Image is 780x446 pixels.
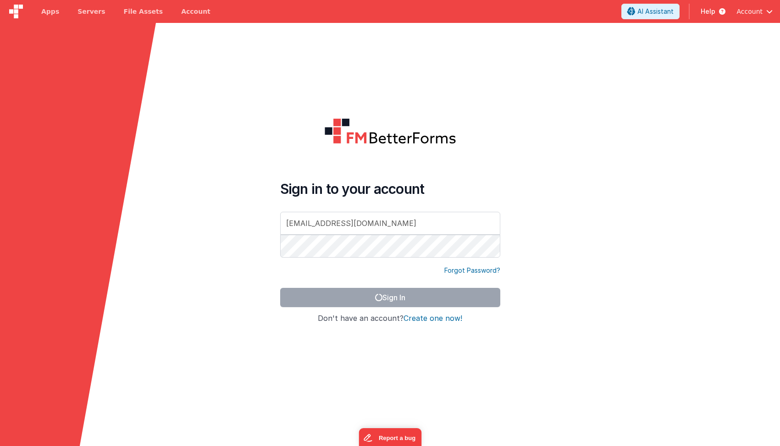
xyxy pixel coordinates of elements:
[736,7,763,16] span: Account
[41,7,59,16] span: Apps
[124,7,163,16] span: File Assets
[404,314,462,323] button: Create one now!
[701,7,715,16] span: Help
[637,7,674,16] span: AI Assistant
[77,7,105,16] span: Servers
[736,7,773,16] button: Account
[280,288,500,307] button: Sign In
[280,181,500,197] h4: Sign in to your account
[280,212,500,235] input: Email Address
[280,314,500,323] h4: Don't have an account?
[621,4,680,19] button: AI Assistant
[444,266,500,275] a: Forgot Password?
